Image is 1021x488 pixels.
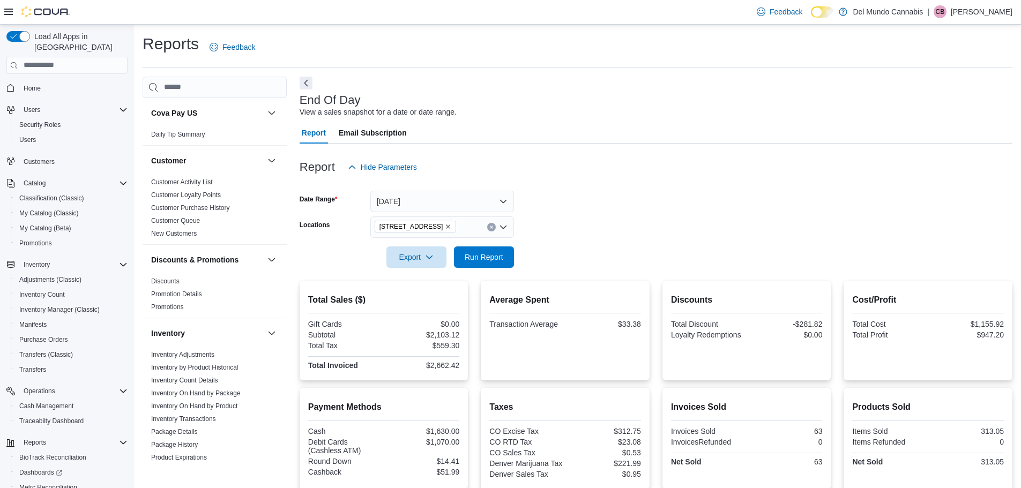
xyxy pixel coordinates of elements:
a: Customer Queue [151,217,200,224]
a: Promotions [15,237,56,250]
span: Email Subscription [339,122,407,144]
p: | [927,5,929,18]
div: Denver Sales Tax [489,470,563,478]
span: Report [302,122,326,144]
h2: Products Sold [852,401,1004,414]
a: Home [19,82,45,95]
span: Inventory [19,258,128,271]
span: Inventory On Hand by Product [151,402,237,410]
button: Remove 2394 S Broadway from selection in this group [445,223,451,230]
a: My Catalog (Classic) [15,207,83,220]
div: $23.08 [568,438,641,446]
h2: Cost/Profit [852,294,1004,306]
button: My Catalog (Classic) [11,206,132,221]
span: Feedback [770,6,802,17]
a: Feedback [205,36,259,58]
span: My Catalog (Beta) [19,224,71,232]
span: Discounts [151,277,180,286]
a: Manifests [15,318,51,331]
span: BioTrack Reconciliation [19,453,86,462]
span: Purchase Orders [15,333,128,346]
a: My Catalog (Beta) [15,222,76,235]
button: Home [2,80,132,96]
a: New Customers [151,230,197,237]
button: Users [19,103,44,116]
h2: Invoices Sold [671,401,823,414]
div: Invoices Sold [671,427,744,436]
button: Customer [265,154,278,167]
a: Discounts [151,277,180,285]
span: New Customers [151,229,197,238]
div: Total Cost [852,320,926,328]
button: Inventory [19,258,54,271]
div: Total Profit [852,331,926,339]
h3: Discounts & Promotions [151,254,239,265]
span: Load All Apps in [GEOGRAPHIC_DATA] [30,31,128,52]
span: Traceabilty Dashboard [19,417,84,425]
button: Next [300,77,312,89]
span: Users [24,106,40,114]
a: Customer Activity List [151,178,213,186]
span: Feedback [222,42,255,52]
div: Denver Marijuana Tax [489,459,563,468]
span: Operations [19,385,128,397]
button: Inventory [2,257,132,272]
label: Date Range [300,195,338,204]
strong: Net Sold [852,457,883,466]
a: Inventory Count Details [151,377,218,384]
a: Package History [151,441,198,448]
div: View a sales snapshot for a date or date range. [300,107,457,118]
p: [PERSON_NAME] [951,5,1012,18]
button: Cash Management [11,399,132,414]
div: Cashback [308,468,382,476]
div: Cova Pay US [143,128,287,145]
div: Items Sold [852,427,926,436]
span: Transfers [15,363,128,376]
span: CB [936,5,945,18]
div: 313.05 [930,457,1004,466]
span: Manifests [15,318,128,331]
button: Catalog [2,176,132,191]
button: Clear input [487,223,496,231]
span: Adjustments (Classic) [15,273,128,286]
span: Security Roles [15,118,128,131]
div: CO Sales Tax [489,448,563,457]
span: Customer Loyalty Points [151,191,221,199]
button: Transfers [11,362,132,377]
button: My Catalog (Beta) [11,221,132,236]
a: Cash Management [15,400,78,412]
a: Daily Tip Summary [151,131,205,138]
div: $947.20 [930,331,1004,339]
span: Package Details [151,427,198,436]
div: 63 [749,457,822,466]
span: My Catalog (Classic) [15,207,128,220]
a: Customer Purchase History [151,204,230,212]
div: Subtotal [308,331,382,339]
div: CO RTD Tax [489,438,563,446]
button: Cova Pay US [151,108,263,118]
div: $559.30 [386,341,459,350]
a: Classification (Classic) [15,192,88,205]
div: $0.53 [568,448,641,457]
span: Classification (Classic) [19,194,84,202]
a: Inventory On Hand by Package [151,389,241,397]
button: [DATE] [370,191,514,212]
div: Total Discount [671,320,744,328]
div: $0.95 [568,470,641,478]
span: Promotions [19,239,52,247]
div: $221.99 [568,459,641,468]
button: Inventory [151,328,263,339]
span: Inventory Manager (Classic) [19,305,100,314]
h3: End Of Day [300,94,361,107]
span: Inventory Transactions [151,415,216,423]
button: Classification (Classic) [11,191,132,206]
span: Inventory Manager (Classic) [15,303,128,316]
a: Transfers (Classic) [15,348,77,361]
span: Purchase Orders [19,335,68,344]
h2: Total Sales ($) [308,294,460,306]
img: Cova [21,6,70,17]
a: Customers [19,155,59,168]
a: Feedback [752,1,807,22]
